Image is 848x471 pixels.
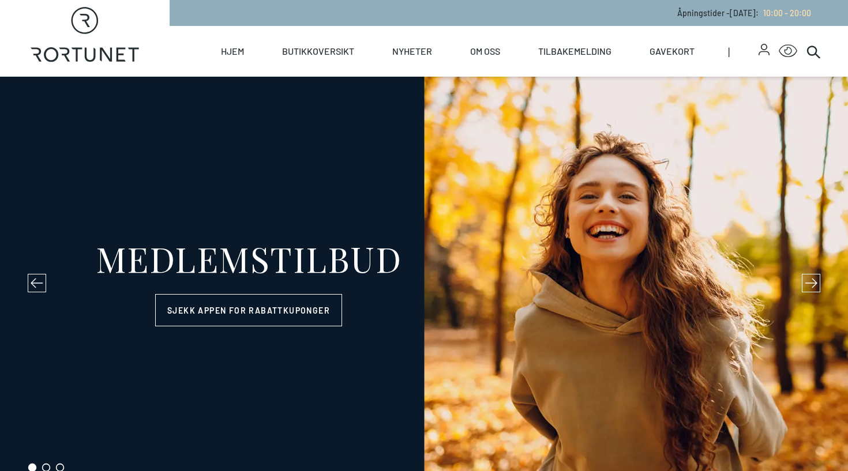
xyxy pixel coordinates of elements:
[392,26,432,77] a: Nyheter
[282,26,354,77] a: Butikkoversikt
[779,42,797,61] button: Open Accessibility Menu
[677,7,811,19] p: Åpningstider - [DATE] :
[96,241,402,276] div: MEDLEMSTILBUD
[470,26,500,77] a: Om oss
[155,294,342,326] a: Sjekk appen for rabattkuponger
[728,26,759,77] span: |
[221,26,244,77] a: Hjem
[763,8,811,18] span: 10:00 - 20:00
[538,26,611,77] a: Tilbakemelding
[650,26,695,77] a: Gavekort
[759,8,811,18] a: 10:00 - 20:00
